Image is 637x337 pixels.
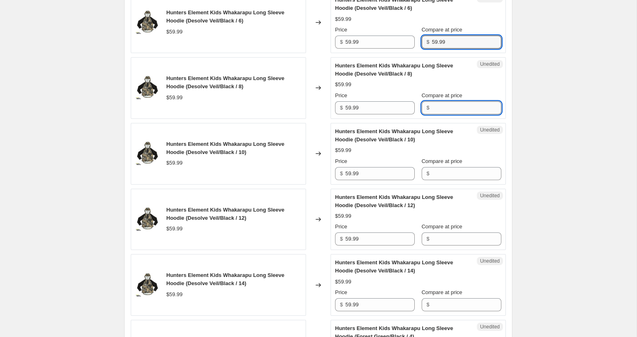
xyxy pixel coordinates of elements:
div: $59.99 [166,28,183,36]
span: Compare at price [422,158,463,164]
div: $59.99 [166,159,183,167]
span: Hunters Element Kids Whakarapu Long Sleeve Hoodie (Desolve Veil/Black / 12) [335,194,453,208]
span: Price [335,27,347,33]
img: Whakarapu-LS-Hood-Kids_80x.jpg [135,76,160,100]
span: Unedited [480,61,500,67]
span: Compare at price [422,289,463,295]
span: $ [427,39,429,45]
span: Unedited [480,258,500,264]
span: $ [427,301,429,308]
span: $ [340,301,343,308]
div: $59.99 [166,225,183,233]
img: Whakarapu-LS-Hood-Kids_80x.jpg [135,207,160,232]
span: Price [335,92,347,98]
span: Price [335,223,347,230]
img: Whakarapu-LS-Hood-Kids_80x.jpg [135,10,160,35]
span: Compare at price [422,27,463,33]
span: Hunters Element Kids Whakarapu Long Sleeve Hoodie (Desolve Veil/Black / 12) [166,207,284,221]
div: $59.99 [335,212,351,220]
div: $59.99 [335,15,351,23]
div: $59.99 [335,278,351,286]
div: $59.99 [335,80,351,89]
span: $ [340,39,343,45]
span: Compare at price [422,92,463,98]
span: Hunters Element Kids Whakarapu Long Sleeve Hoodie (Desolve Veil/Black / 8) [166,75,284,89]
div: $59.99 [335,146,351,154]
span: Hunters Element Kids Whakarapu Long Sleeve Hoodie (Desolve Veil/Black / 14) [166,272,284,286]
span: Unedited [480,324,500,330]
span: $ [340,105,343,111]
span: $ [340,236,343,242]
span: Price [335,289,347,295]
span: $ [427,236,429,242]
img: Whakarapu-LS-Hood-Kids_80x.jpg [135,141,160,166]
span: Hunters Element Kids Whakarapu Long Sleeve Hoodie (Desolve Veil/Black / 10) [335,128,453,143]
span: Hunters Element Kids Whakarapu Long Sleeve Hoodie (Desolve Veil/Black / 6) [166,9,284,24]
div: $59.99 [166,94,183,102]
span: Hunters Element Kids Whakarapu Long Sleeve Hoodie (Desolve Veil/Black / 10) [166,141,284,155]
img: Whakarapu-LS-Hood-Kids_80x.jpg [135,273,160,297]
span: $ [340,170,343,176]
span: Unedited [480,127,500,133]
div: $59.99 [166,290,183,299]
span: Unedited [480,192,500,199]
span: $ [427,170,429,176]
span: $ [427,105,429,111]
span: Compare at price [422,223,463,230]
span: Hunters Element Kids Whakarapu Long Sleeve Hoodie (Desolve Veil/Black / 8) [335,62,453,77]
span: Price [335,158,347,164]
span: Hunters Element Kids Whakarapu Long Sleeve Hoodie (Desolve Veil/Black / 14) [335,259,453,274]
